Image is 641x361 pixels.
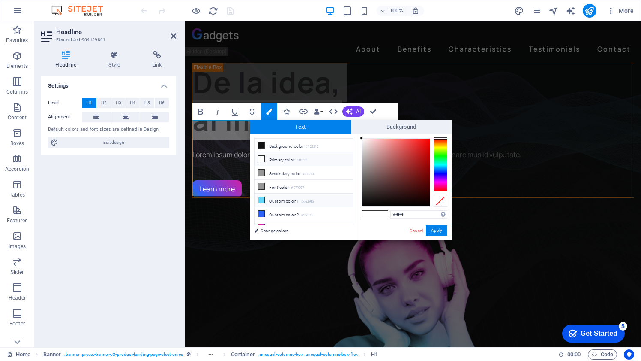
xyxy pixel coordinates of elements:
i: This element is a customizable preset [187,352,191,357]
button: reload [208,6,218,16]
span: #ffffff [375,211,388,218]
span: H6 [159,98,165,108]
span: Code [592,349,613,360]
div: Clear Color Selection [434,195,447,207]
button: text_generator [566,6,576,16]
small: #2f63f6 [301,212,313,218]
p: Elements [6,63,28,70]
p: Images [9,243,26,250]
p: Slider [11,269,24,276]
p: Favorites [6,37,28,44]
h6: 100% [389,6,403,16]
p: Tables [9,191,25,198]
div: Get Started [25,9,62,17]
a: Cancel [409,228,424,234]
button: Click here to leave preview mode and continue editing [191,6,201,16]
small: #66d9fb [301,199,314,205]
button: Code [588,349,617,360]
i: AI Writer [566,6,575,16]
div: 5 [63,2,72,10]
h4: Link [138,51,176,69]
span: : [573,351,575,358]
span: Click to select. Double-click to edit [43,349,61,360]
small: #121212 [306,144,318,150]
button: H5 [140,98,154,108]
label: Alignment [48,112,82,122]
button: Bold (⌘B) [192,103,209,120]
p: Content [8,114,27,121]
h4: Headline [41,51,94,69]
span: Text [250,120,351,134]
small: #979797 [291,185,304,191]
button: H1 [82,98,96,108]
span: H4 [130,98,135,108]
img: Editor Logo [49,6,114,16]
p: Features [7,217,27,224]
li: Background color [255,139,353,152]
button: Strikethrough [244,103,260,120]
h4: Style [94,51,138,69]
span: H1 [87,98,92,108]
span: . banner .preset-banner-v3-product-landing-page-electronics [64,349,183,360]
button: Icons [278,103,294,120]
li: Custom color 3 [255,221,353,235]
span: . unequal-columns-box .unequal-columns-box-flex [258,349,358,360]
a: Change colors [250,225,349,236]
li: Secondary color [255,166,353,180]
p: Footer [9,320,25,327]
button: H3 [111,98,126,108]
div: Default colors and font sizes are defined in Design. [48,126,169,133]
button: H2 [97,98,111,108]
nav: breadcrumb [43,349,378,360]
button: Underline (⌘U) [227,103,243,120]
button: Confirm (⌘+⏎) [365,103,381,120]
li: Custom color 1 [255,194,353,207]
i: Pages (Ctrl+Alt+S) [531,6,541,16]
button: H6 [155,98,169,108]
span: AI [356,109,361,114]
small: #ffffff [297,158,307,164]
button: navigator [548,6,559,16]
span: De la idea, ‌al impacto. [7,41,167,118]
button: More [603,4,637,18]
button: Apply [426,225,447,236]
button: Edit design [48,137,169,148]
span: Click to select. Double-click to edit [371,349,378,360]
button: HTML [325,103,341,120]
button: Link [295,103,312,120]
button: design [514,6,524,16]
label: Level [48,98,82,108]
button: pages [531,6,542,16]
span: Click to select. Double-click to edit [231,349,255,360]
p: Columns [6,88,28,95]
small: #979797 [303,171,315,177]
span: H3 [116,98,121,108]
li: Primary color [255,152,353,166]
button: Usercentrics [624,349,634,360]
span: H5 [144,98,150,108]
button: AI [342,106,364,117]
i: Navigator [548,6,558,16]
button: publish [583,4,596,18]
span: Edit design [61,137,167,148]
h2: Headline [56,28,176,36]
span: #ffffff [362,211,375,218]
i: Design (Ctrl+Alt+Y) [514,6,524,16]
button: Italic (⌘I) [210,103,226,120]
span: H2 [101,98,107,108]
button: Data Bindings [312,103,324,120]
button: H4 [126,98,140,108]
a: Click to cancel selection. Double-click to open Pages [7,349,30,360]
h4: Settings [41,76,176,91]
button: 100% [377,6,407,16]
li: Font color [255,180,353,194]
h6: Session time [558,349,581,360]
span: More [607,6,634,15]
li: Custom color 2 [255,207,353,221]
h3: Element #ed-904459861 [56,36,159,44]
div: Get Started 5 items remaining, 0% complete [7,4,69,22]
button: Colors [261,103,277,120]
p: Accordion [5,166,29,173]
p: Header [9,294,26,301]
span: Background [351,120,452,134]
